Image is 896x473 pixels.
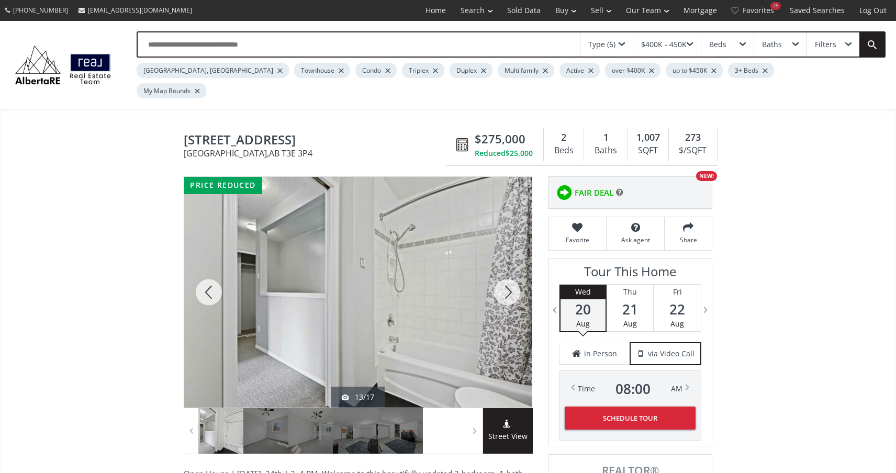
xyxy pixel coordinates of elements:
div: Reduced [475,148,533,159]
span: 1,007 [636,131,660,144]
div: Townhouse [294,63,350,78]
div: 13/17 [342,392,374,402]
div: 25 [770,2,781,10]
div: 3+ Beds [728,63,774,78]
span: 3507 43 Street SW [184,133,451,149]
span: Share [670,235,707,244]
div: price reduced [184,177,262,194]
div: SQFT [633,143,663,159]
div: over $400K [605,63,660,78]
div: 1 [589,131,622,144]
div: Baths [589,143,622,159]
div: Beds [709,41,726,48]
div: $/SQFT [674,143,712,159]
div: Duplex [450,63,492,78]
div: Fri [654,285,701,299]
span: [PHONE_NUMBER] [13,6,68,15]
span: 21 [607,302,653,317]
div: 3507 43 Street SW Calgary, AB T3E 3P4 - Photo 13 of 17 [184,177,532,408]
div: up to $450K [666,63,723,78]
span: in Person [584,348,617,359]
span: Favorite [554,235,601,244]
div: Thu [607,285,653,299]
span: $25,000 [506,148,533,159]
h3: Tour This Home [559,264,701,284]
div: NEW! [696,171,717,181]
div: [GEOGRAPHIC_DATA], [GEOGRAPHIC_DATA] [137,63,289,78]
span: 20 [561,302,606,317]
span: FAIR DEAL [575,187,613,198]
span: Aug [623,319,637,329]
div: Baths [762,41,782,48]
span: Aug [576,319,590,329]
div: Condo [355,63,397,78]
span: $275,000 [475,131,525,147]
span: [GEOGRAPHIC_DATA] , AB T3E 3P4 [184,149,451,157]
div: Wed [561,285,606,299]
div: My Map Bounds [137,83,206,98]
div: Time AM [578,381,682,396]
span: Aug [670,319,684,329]
span: 22 [654,302,701,317]
span: 08 : 00 [615,381,651,396]
div: Multi family [498,63,554,78]
span: [EMAIL_ADDRESS][DOMAIN_NAME] [88,6,192,15]
img: Logo [10,43,116,87]
span: Ask agent [612,235,659,244]
div: Filters [815,41,836,48]
div: Type (6) [588,41,615,48]
div: Triplex [402,63,444,78]
button: Schedule Tour [565,407,696,430]
div: Active [559,63,600,78]
a: [EMAIL_ADDRESS][DOMAIN_NAME] [73,1,197,20]
span: Street View [483,431,533,443]
span: via Video Call [648,348,695,359]
div: $400K - 450K [641,41,687,48]
div: 273 [674,131,712,144]
div: Beds [549,143,578,159]
img: rating icon [554,182,575,203]
div: 2 [549,131,578,144]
